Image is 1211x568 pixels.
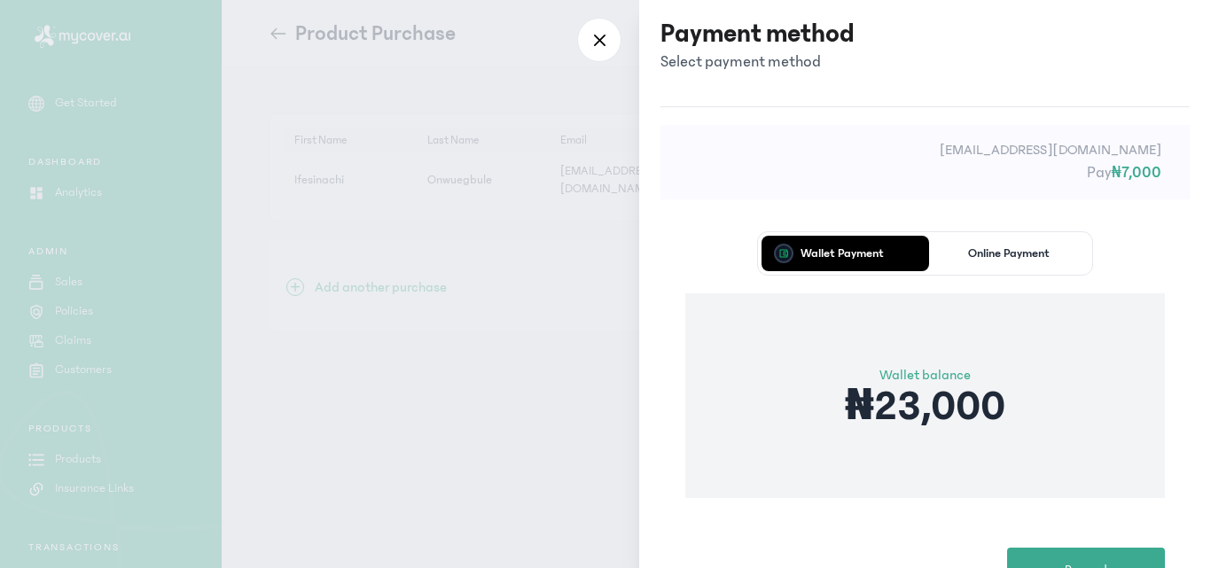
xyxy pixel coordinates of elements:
[845,385,1005,428] p: ₦23,000
[1112,164,1161,182] span: ₦7,000
[762,236,922,271] button: Wallet Payment
[968,247,1050,260] p: Online Payment
[689,139,1161,160] p: [EMAIL_ADDRESS][DOMAIN_NAME]
[801,247,884,260] p: Wallet Payment
[929,236,1090,271] button: Online Payment
[660,50,855,74] p: Select payment method
[689,160,1161,185] p: Pay
[660,18,855,50] h3: Payment method
[845,364,1005,385] p: Wallet balance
